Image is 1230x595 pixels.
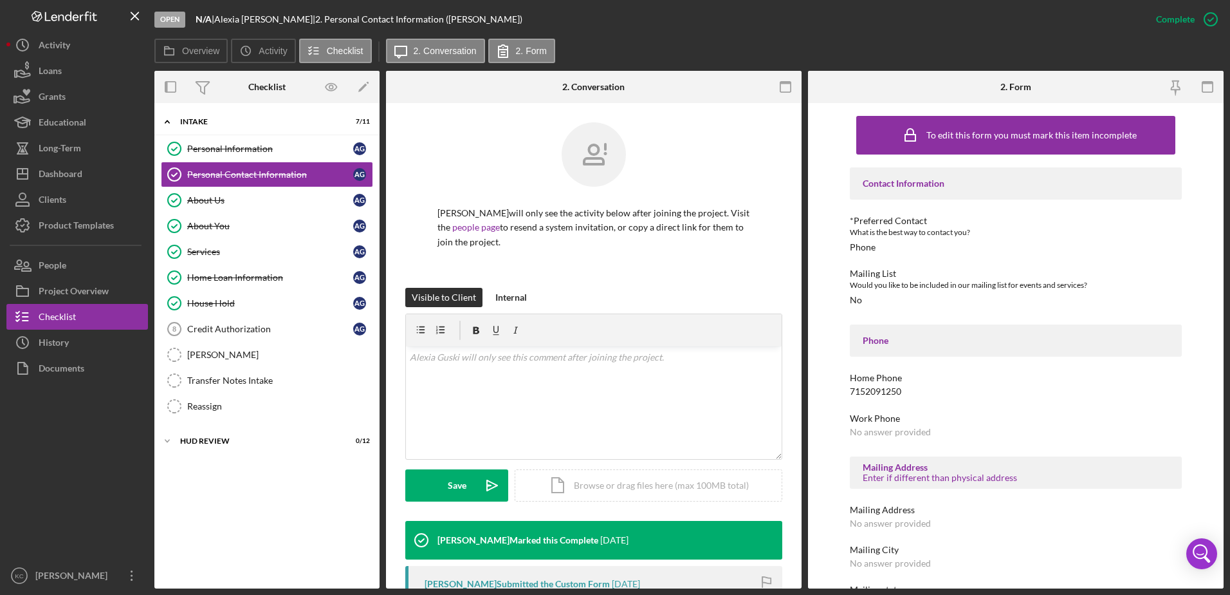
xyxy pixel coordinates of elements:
[196,14,214,24] div: |
[414,46,477,56] label: 2. Conversation
[437,535,598,545] div: [PERSON_NAME] Marked this Complete
[6,563,148,589] button: KC[PERSON_NAME]
[196,14,212,24] b: N/A
[6,187,148,212] a: Clients
[353,168,366,181] div: A G
[6,135,148,161] button: Long-Term
[39,84,66,113] div: Grants
[182,46,219,56] label: Overview
[488,39,555,63] button: 2. Form
[39,58,62,87] div: Loans
[180,437,338,445] div: HUD Review
[187,169,353,180] div: Personal Contact Information
[412,288,476,307] div: Visible to Client
[353,194,366,207] div: A G
[850,295,862,305] div: No
[850,226,1182,239] div: What is the best way to contact you?
[187,272,353,283] div: Home Loan Information
[248,82,286,92] div: Checklist
[172,325,176,333] tspan: 8
[187,144,353,154] div: Personal Information
[353,323,366,335] div: A G
[39,161,82,190] div: Dashboard
[187,298,353,308] div: House Hold
[6,278,148,304] button: Project Overview
[32,563,116,592] div: [PERSON_NAME]
[850,427,931,437] div: No answer provided
[161,342,373,368] a: [PERSON_NAME]
[187,324,353,334] div: Credit Authorization
[39,278,109,307] div: Project Overview
[562,82,625,92] div: 2. Conversation
[161,290,373,316] a: House HoldAG
[489,288,533,307] button: Internal
[850,585,1182,595] div: Mailing state
[600,535,629,545] time: 2025-08-19 19:49
[161,239,373,265] a: ServicesAG
[231,39,295,63] button: Activity
[161,265,373,290] a: Home Loan InformationAG
[327,46,363,56] label: Checklist
[161,393,373,419] a: Reassign
[353,245,366,258] div: A G
[850,279,1182,292] div: Would you like to be included in our mailing list for events and services?
[6,32,148,58] button: Activity
[315,14,522,24] div: 2. Personal Contact Information ([PERSON_NAME])
[259,46,287,56] label: Activity
[161,368,373,393] a: Transfer Notes Intake
[6,355,148,381] a: Documents
[39,355,84,384] div: Documents
[39,187,66,216] div: Clients
[850,373,1182,383] div: Home Phone
[187,401,372,411] div: Reassign
[850,269,1182,279] div: Mailing List
[161,213,373,239] a: About YouAG
[299,39,372,63] button: Checklist
[6,212,148,238] button: Product Templates
[6,84,148,109] button: Grants
[353,142,366,155] div: A G
[850,518,931,529] div: No answer provided
[39,330,69,359] div: History
[6,330,148,355] button: History
[1000,82,1031,92] div: 2. Form
[6,252,148,278] button: People
[1186,538,1217,569] div: Open Intercom Messenger
[39,109,86,138] div: Educational
[187,221,353,231] div: About You
[187,350,372,360] div: [PERSON_NAME]
[405,469,508,502] button: Save
[850,413,1182,424] div: Work Phone
[347,118,370,126] div: 7 / 11
[6,161,148,187] a: Dashboard
[405,288,482,307] button: Visible to Client
[161,136,373,162] a: Personal InformationAG
[863,462,1170,473] div: Mailing Address
[353,271,366,284] div: A G
[161,316,373,342] a: 8Credit AuthorizationAG
[161,187,373,213] a: About UsAG
[39,252,66,281] div: People
[154,39,228,63] button: Overview
[863,473,1170,483] div: Enter if different than physical address
[39,304,76,333] div: Checklist
[39,32,70,61] div: Activity
[154,12,185,28] div: Open
[448,469,466,502] div: Save
[214,14,315,24] div: Alexia [PERSON_NAME] |
[850,242,876,252] div: Phone
[850,558,931,569] div: No answer provided
[6,109,148,135] button: Educational
[180,118,338,126] div: Intake
[347,437,370,445] div: 0 / 12
[6,58,148,84] button: Loans
[516,46,547,56] label: 2. Form
[6,304,148,330] button: Checklist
